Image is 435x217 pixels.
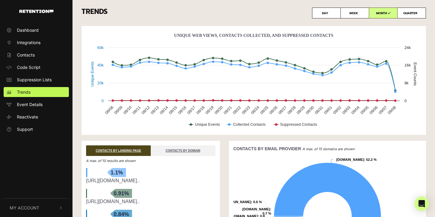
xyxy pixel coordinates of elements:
[4,87,69,97] a: Trends
[404,99,407,103] text: 0
[4,124,69,134] a: Support
[141,105,151,115] text: 08/12
[250,105,260,115] text: 08/24
[336,158,377,161] text: : 52.2 %
[111,189,132,198] span: 0.91%
[10,205,39,211] span: My Account
[90,61,95,86] text: Unique Events
[277,105,287,115] text: 08/27
[150,105,160,115] text: 08/13
[131,105,141,115] text: 08/11
[17,126,33,132] span: Support
[113,105,123,115] text: 08/09
[122,105,132,115] text: 08/10
[86,178,140,183] a: [URL][DOMAIN_NAME]..
[4,37,69,47] a: Integrations
[242,207,271,215] text: : 0.7 %
[17,101,43,108] span: Event Details
[19,10,53,13] img: Retention.com
[168,105,178,115] text: 08/15
[4,50,69,60] a: Contacts
[4,25,69,35] a: Dashboard
[82,8,426,18] h3: TRENDS
[296,105,306,115] text: 08/29
[17,89,31,95] span: Trends
[86,159,136,163] em: A max. of 10 results are shown
[17,64,40,70] span: Code Script
[86,199,140,204] a: [URL][DOMAIN_NAME]..
[268,105,278,115] text: 08/26
[378,105,388,115] text: 09/07
[108,168,126,177] span: 1.1%
[195,105,205,115] text: 08/18
[234,146,301,151] strong: CONTACTS BY EMAIL PROVIDER
[302,147,355,151] em: A max. of 15 domains are shown
[305,105,315,115] text: 08/30
[280,122,317,127] text: Suppressed Contacts
[86,177,215,184] div: https://www.healthcentral.com/slideshow/10-warning-signs-of-alzheimers
[350,105,360,115] text: 09/04
[369,105,379,115] text: 09/06
[4,112,69,122] a: Reactivate
[4,62,69,72] a: Code Script
[4,199,69,217] button: My Account
[101,99,104,103] text: 0
[232,105,242,115] text: 08/22
[97,45,104,50] text: 60k
[214,105,224,115] text: 08/20
[323,105,333,115] text: 09/01
[174,33,333,38] text: Unique Web Views, Contacts Collected, And Suppressed Contacts
[223,200,262,204] text: : 0.6 %
[97,63,104,67] text: 40k
[287,105,297,115] text: 08/28
[17,114,38,120] span: Reactivate
[177,105,187,115] text: 08/16
[259,105,269,115] text: 08/25
[104,105,114,115] text: 08/08
[86,145,151,156] a: CONTACTS BY LANDING PAGE
[242,207,270,211] tspan: [DOMAIN_NAME]
[404,45,411,50] text: 24k
[186,105,196,115] text: 08/17
[17,76,52,83] span: Suppression Lists
[340,8,369,18] label: WEEK
[241,105,251,115] text: 08/23
[17,27,39,33] span: Dashboard
[404,63,411,67] text: 16k
[97,81,104,85] text: 20k
[4,99,69,109] a: Event Details
[86,31,421,133] svg: Unique Web Views, Contacts Collected, And Suppressed Contacts
[205,105,214,115] text: 08/19
[312,8,341,18] label: DAY
[336,158,364,161] tspan: [DOMAIN_NAME]
[233,122,266,127] text: Collected Contacts
[413,63,417,86] text: Event Counts
[369,8,398,18] label: MONTH
[332,105,342,115] text: 09/02
[17,52,35,58] span: Contacts
[404,81,409,85] text: 8k
[397,8,426,18] label: QUARTER
[314,105,324,115] text: 08/31
[159,105,169,115] text: 08/14
[223,200,251,204] tspan: [DOMAIN_NAME]
[341,105,351,115] text: 09/03
[414,196,429,211] div: Open Intercom Messenger
[151,145,215,156] a: CONTACTS BY DOMAIN
[359,105,369,115] text: 09/05
[86,198,215,205] div: https://www.patientpower.info/navigating-cancer/ivermectin-and-cancer-what-the-data-really-shows-...
[387,105,397,115] text: 09/08
[4,75,69,85] a: Suppression Lists
[17,39,40,46] span: Integrations
[195,122,220,127] text: Unique Events
[223,105,233,115] text: 08/21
